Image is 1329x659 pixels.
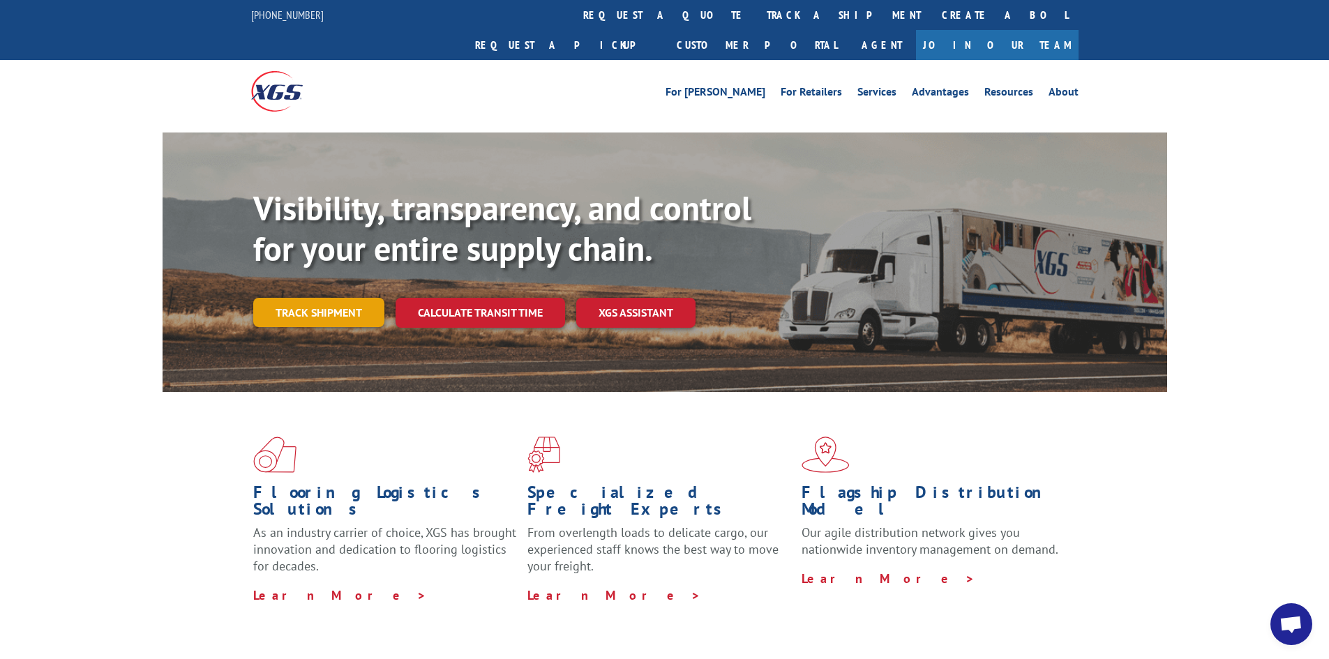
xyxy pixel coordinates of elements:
[527,587,701,603] a: Learn More >
[802,437,850,473] img: xgs-icon-flagship-distribution-model-red
[802,524,1058,557] span: Our agile distribution network gives you nationwide inventory management on demand.
[527,437,560,473] img: xgs-icon-focused-on-flooring-red
[916,30,1079,60] a: Join Our Team
[848,30,916,60] a: Agent
[802,484,1065,524] h1: Flagship Distribution Model
[527,484,791,524] h1: Specialized Freight Experts
[253,186,751,270] b: Visibility, transparency, and control for your entire supply chain.
[984,86,1033,102] a: Resources
[666,86,765,102] a: For [PERSON_NAME]
[1270,603,1312,645] div: Open chat
[666,30,848,60] a: Customer Portal
[253,587,427,603] a: Learn More >
[1049,86,1079,102] a: About
[857,86,896,102] a: Services
[527,524,791,586] p: From overlength loads to delicate cargo, our experienced staff knows the best way to move your fr...
[251,8,324,22] a: [PHONE_NUMBER]
[253,437,296,473] img: xgs-icon-total-supply-chain-intelligence-red
[253,524,516,574] span: As an industry carrier of choice, XGS has brought innovation and dedication to flooring logistics...
[802,570,975,586] a: Learn More >
[465,30,666,60] a: Request a pickup
[253,298,384,327] a: Track shipment
[912,86,969,102] a: Advantages
[396,298,565,328] a: Calculate transit time
[253,484,517,524] h1: Flooring Logistics Solutions
[576,298,696,328] a: XGS ASSISTANT
[781,86,842,102] a: For Retailers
